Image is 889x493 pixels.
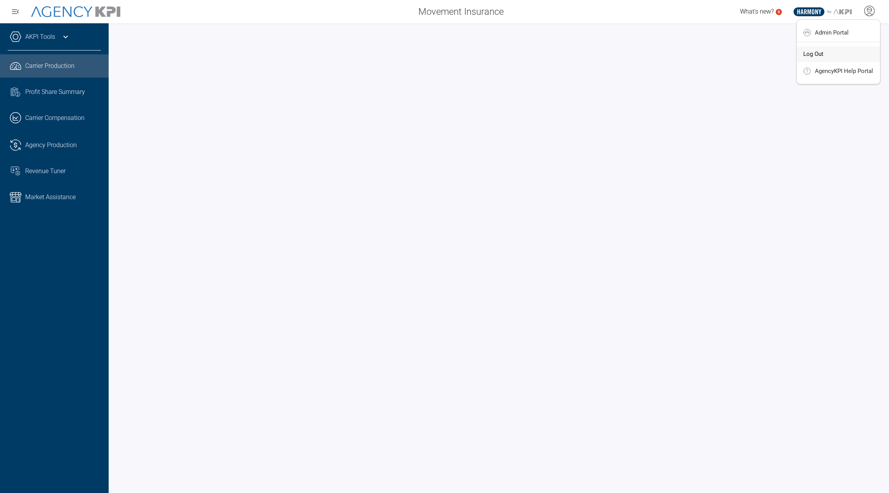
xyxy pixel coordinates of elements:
span: Admin Portal [815,30,849,36]
span: What's new? [740,8,774,15]
span: Revenue Tuner [25,167,66,176]
span: Log Out [803,51,823,57]
span: AgencyKPI Help Portal [815,68,873,74]
a: 5 [776,9,782,15]
span: Profit Share Summary [25,87,85,97]
span: Market Assistance [25,193,76,202]
span: Movement Insurance [418,5,504,19]
a: AKPI Tools [25,32,55,42]
img: AgencyKPI [31,6,120,17]
text: 5 [778,10,780,14]
span: Agency Production [25,141,77,150]
span: Carrier Compensation [25,113,85,123]
span: Carrier Production [25,61,75,71]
